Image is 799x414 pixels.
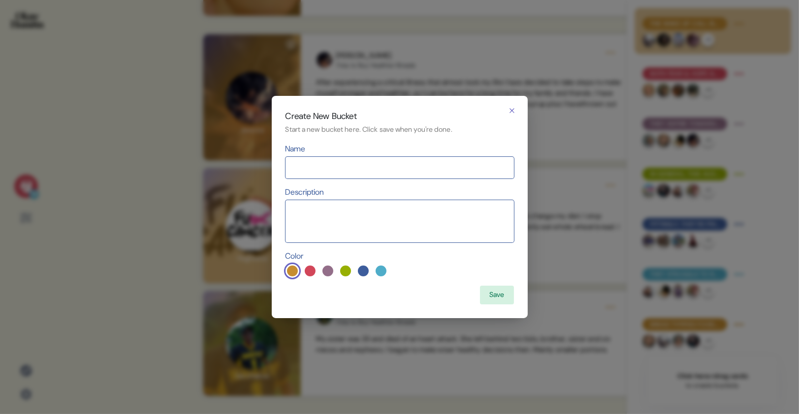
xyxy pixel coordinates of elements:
label: Color [286,250,514,262]
button: Save [480,286,513,304]
label: Description [286,186,324,198]
p: Start a new bucket here. Click save when you're done. [286,124,514,135]
label: Name [286,143,306,155]
h2: Create New Bucket [286,110,514,122]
